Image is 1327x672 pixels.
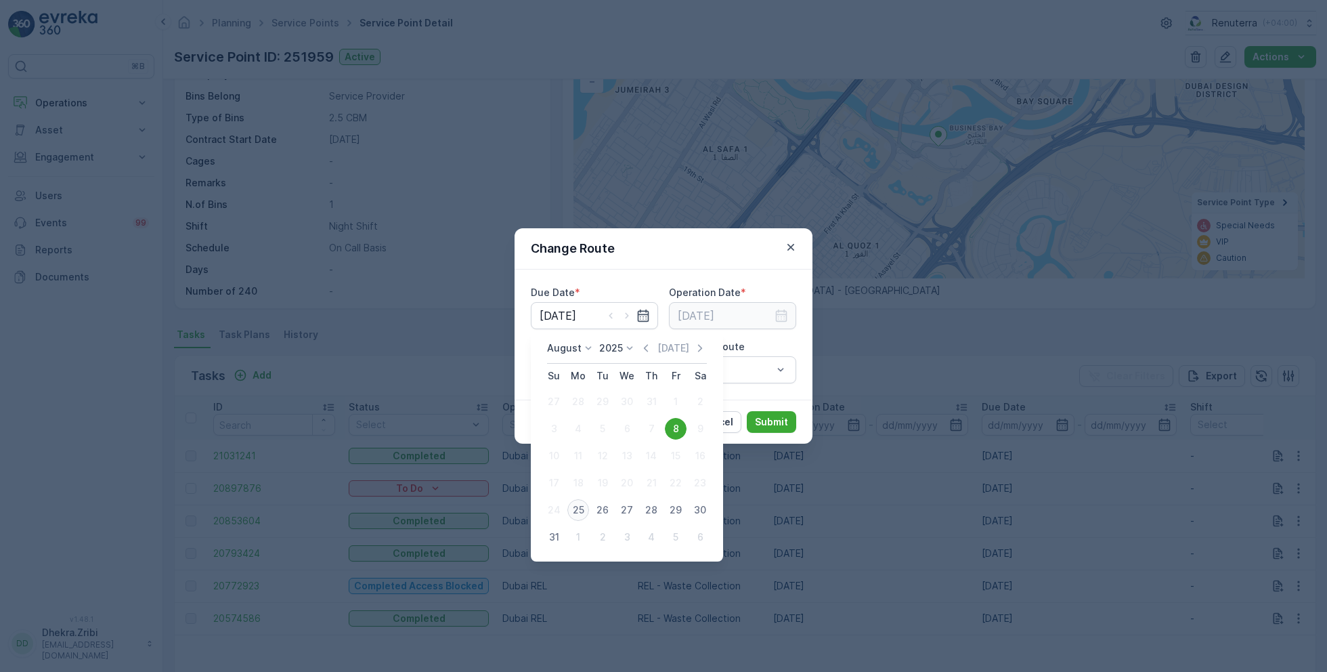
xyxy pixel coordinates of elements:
p: [DATE] [657,341,689,355]
div: 29 [665,499,687,521]
div: 18 [567,472,589,494]
p: Select [679,362,773,378]
th: Tuesday [590,364,615,388]
p: Submit [755,415,788,429]
div: 14 [640,445,662,467]
div: 4 [567,418,589,440]
p: Change Route [531,239,615,258]
label: Due Date [531,287,575,298]
div: 30 [689,499,711,521]
div: 16 [689,445,711,467]
div: 31 [543,526,565,548]
div: 3 [616,526,638,548]
div: 4 [640,526,662,548]
div: 6 [689,526,711,548]
div: 26 [592,499,613,521]
div: 21 [640,472,662,494]
div: 2 [689,391,711,413]
div: 5 [592,418,613,440]
div: 19 [592,472,613,494]
div: 7 [640,418,662,440]
button: Submit [747,411,796,433]
th: Thursday [639,364,663,388]
div: 20 [616,472,638,494]
input: dd/mm/yyyy [669,302,796,329]
label: Operation Date [669,287,741,298]
div: 17 [543,472,565,494]
p: 2025 [599,341,623,355]
div: 23 [689,472,711,494]
input: dd/mm/yyyy [531,302,658,329]
div: 25 [567,499,589,521]
div: 9 [689,418,711,440]
div: 2 [592,526,613,548]
div: 8 [665,418,687,440]
p: August [547,341,582,355]
div: 3 [543,418,565,440]
div: 30 [616,391,638,413]
div: 27 [543,391,565,413]
div: 27 [616,499,638,521]
th: Monday [566,364,590,388]
div: 11 [567,445,589,467]
div: 28 [640,499,662,521]
th: Saturday [688,364,712,388]
div: 15 [665,445,687,467]
th: Friday [663,364,688,388]
div: 24 [543,499,565,521]
div: 12 [592,445,613,467]
div: 6 [616,418,638,440]
div: 29 [592,391,613,413]
div: 31 [640,391,662,413]
div: 22 [665,472,687,494]
th: Wednesday [615,364,639,388]
div: 28 [567,391,589,413]
th: Sunday [542,364,566,388]
div: 5 [665,526,687,548]
div: 1 [567,526,589,548]
div: 13 [616,445,638,467]
div: 10 [543,445,565,467]
div: 1 [665,391,687,413]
